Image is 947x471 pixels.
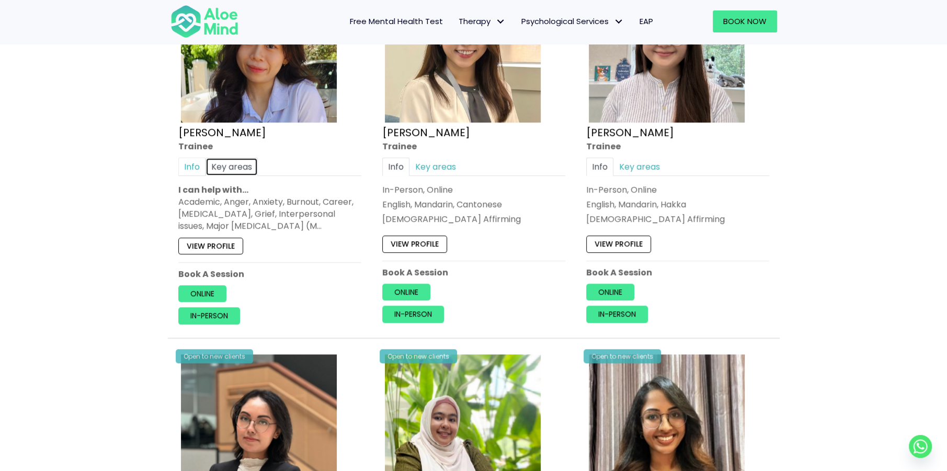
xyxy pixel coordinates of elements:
[611,14,626,29] span: Psychological Services: submenu
[176,349,253,363] div: Open to new clients
[178,140,361,152] div: Trainee
[640,16,653,27] span: EAP
[723,16,767,27] span: Book Now
[342,10,451,32] a: Free Mental Health Test
[613,158,666,176] a: Key areas
[493,14,508,29] span: Therapy: submenu
[170,4,238,39] img: Aloe mind Logo
[382,306,444,322] a: In-person
[382,140,565,152] div: Trainee
[586,284,634,300] a: Online
[514,10,632,32] a: Psychological ServicesPsychological Services: submenu
[206,158,258,176] a: Key areas
[459,16,506,27] span: Therapy
[178,196,361,232] div: Academic, Anger, Anxiety, Burnout, Career, [MEDICAL_DATA], Grief, Interpersonal issues, Major [ME...
[178,268,361,280] p: Book A Session
[586,266,769,278] p: Book A Session
[632,10,661,32] a: EAP
[382,213,565,225] div: [DEMOGRAPHIC_DATA] Affirming
[382,198,565,210] p: English, Mandarin, Cantonese
[350,16,443,27] span: Free Mental Health Test
[521,16,624,27] span: Psychological Services
[178,184,361,196] p: I can help with…
[584,349,661,363] div: Open to new clients
[409,158,462,176] a: Key areas
[586,125,674,139] a: [PERSON_NAME]
[382,235,447,252] a: View profile
[178,285,226,302] a: Online
[382,184,565,196] div: In-Person, Online
[382,158,409,176] a: Info
[909,435,932,458] a: Whatsapp
[178,125,266,139] a: [PERSON_NAME]
[586,235,651,252] a: View profile
[586,184,769,196] div: In-Person, Online
[178,158,206,176] a: Info
[178,237,243,254] a: View profile
[380,349,457,363] div: Open to new clients
[713,10,777,32] a: Book Now
[586,140,769,152] div: Trainee
[586,158,613,176] a: Info
[382,125,470,139] a: [PERSON_NAME]
[252,10,661,32] nav: Menu
[382,284,430,300] a: Online
[451,10,514,32] a: TherapyTherapy: submenu
[586,198,769,210] p: English, Mandarin, Hakka
[586,213,769,225] div: [DEMOGRAPHIC_DATA] Affirming
[586,306,648,322] a: In-person
[178,307,240,324] a: In-person
[382,266,565,278] p: Book A Session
